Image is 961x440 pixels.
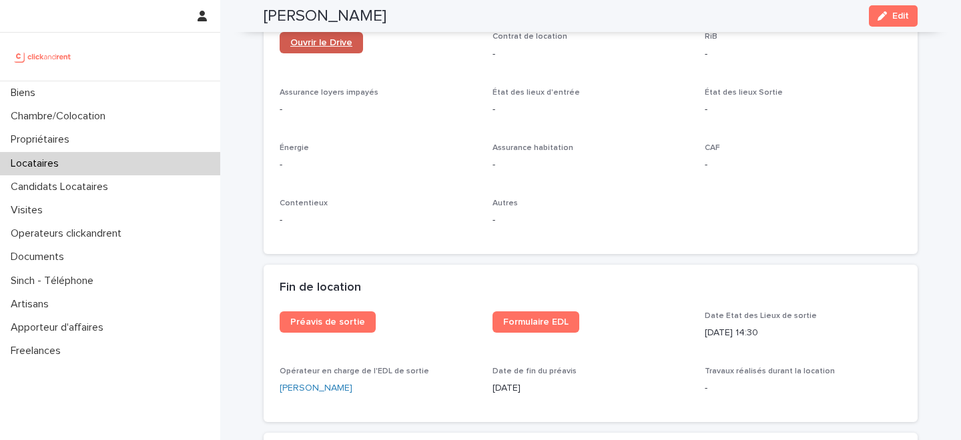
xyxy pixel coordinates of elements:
[280,89,378,97] span: Assurance loyers impayés
[280,281,361,295] h2: Fin de location
[493,33,567,41] span: Contrat de location
[493,367,577,375] span: Date de fin du préavis
[5,204,53,217] p: Visites
[5,298,59,311] p: Artisans
[5,227,132,240] p: Operateurs clickandrent
[493,103,689,117] p: -
[5,321,114,334] p: Apporteur d'affaires
[705,89,783,97] span: État des lieux Sortie
[705,144,720,152] span: CAF
[5,87,46,99] p: Biens
[5,345,71,357] p: Freelances
[290,38,352,47] span: Ouvrir le Drive
[892,11,909,21] span: Edit
[5,181,119,193] p: Candidats Locataires
[280,213,476,227] p: -
[493,381,689,395] p: [DATE]
[5,251,75,263] p: Documents
[493,89,580,97] span: État des lieux d'entrée
[493,47,689,61] p: -
[280,144,309,152] span: Énergie
[5,275,104,287] p: Sinch - Téléphone
[280,311,376,333] a: Préavis de sortie
[705,381,902,395] p: -
[705,47,902,61] p: -
[5,110,116,123] p: Chambre/Colocation
[869,5,918,27] button: Edit
[11,43,75,70] img: UCB0brd3T0yccxBKYDjQ
[493,213,689,227] p: -
[705,103,902,117] p: -
[5,157,69,170] p: Locataires
[280,158,476,172] p: -
[280,32,363,53] a: Ouvrir le Drive
[280,103,476,117] p: -
[705,367,835,375] span: Travaux réalisés durant la location
[280,199,328,207] span: Contentieux
[705,326,902,340] p: [DATE] 14:30
[493,199,518,207] span: Autres
[705,312,817,320] span: Date Etat des Lieux de sortie
[503,317,569,327] span: Formulaire EDL
[5,133,80,146] p: Propriétaires
[705,33,717,41] span: RiB
[705,158,902,172] p: -
[280,381,352,395] a: [PERSON_NAME]
[493,144,573,152] span: Assurance habitation
[493,158,689,172] p: -
[264,7,386,26] h2: [PERSON_NAME]
[280,367,429,375] span: Opérateur en charge de l'EDL de sortie
[493,311,579,333] a: Formulaire EDL
[290,317,365,327] span: Préavis de sortie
